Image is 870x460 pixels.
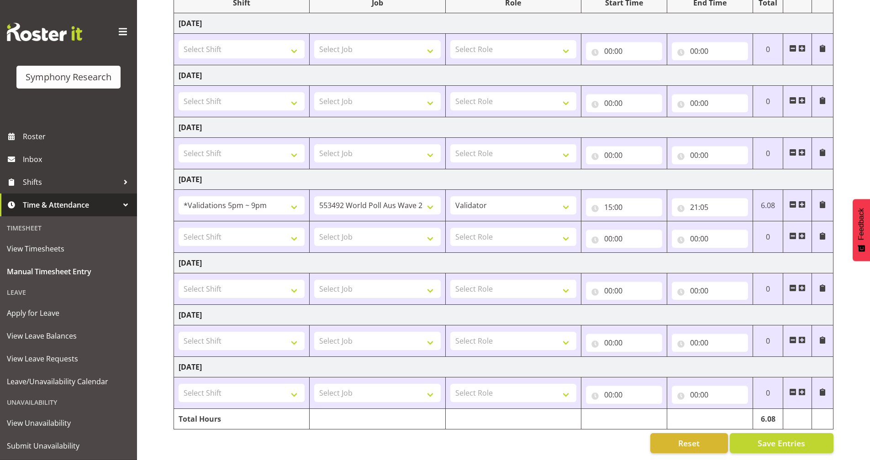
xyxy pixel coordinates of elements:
[753,34,783,65] td: 0
[7,352,130,366] span: View Leave Requests
[7,23,82,41] img: Rosterit website logo
[2,260,135,283] a: Manual Timesheet Entry
[853,199,870,261] button: Feedback - Show survey
[586,198,662,216] input: Click to select...
[174,169,833,190] td: [DATE]
[753,377,783,409] td: 0
[753,409,783,429] td: 6.08
[23,130,132,143] span: Roster
[672,230,748,248] input: Click to select...
[174,117,833,138] td: [DATE]
[672,146,748,164] input: Click to select...
[586,386,662,404] input: Click to select...
[758,437,805,449] span: Save Entries
[7,375,130,388] span: Leave/Unavailability Calendar
[730,433,833,453] button: Save Entries
[7,439,130,453] span: Submit Unavailability
[586,230,662,248] input: Click to select...
[678,437,700,449] span: Reset
[586,146,662,164] input: Click to select...
[2,302,135,324] a: Apply for Leave
[174,253,833,273] td: [DATE]
[174,13,833,34] td: [DATE]
[23,198,119,212] span: Time & Attendance
[7,329,130,343] span: View Leave Balances
[586,282,662,300] input: Click to select...
[2,434,135,457] a: Submit Unavailability
[26,70,111,84] div: Symphony Research
[2,219,135,237] div: Timesheet
[672,198,748,216] input: Click to select...
[586,94,662,112] input: Click to select...
[672,386,748,404] input: Click to select...
[2,237,135,260] a: View Timesheets
[2,347,135,370] a: View Leave Requests
[753,138,783,169] td: 0
[2,393,135,412] div: Unavailability
[672,334,748,352] input: Click to select...
[753,221,783,253] td: 0
[586,42,662,60] input: Click to select...
[2,370,135,393] a: Leave/Unavailability Calendar
[174,357,833,377] td: [DATE]
[174,409,310,429] td: Total Hours
[2,412,135,434] a: View Unavailability
[7,242,130,256] span: View Timesheets
[23,152,132,166] span: Inbox
[753,86,783,117] td: 0
[753,190,783,221] td: 6.08
[7,306,130,320] span: Apply for Leave
[23,175,119,189] span: Shifts
[672,94,748,112] input: Click to select...
[174,305,833,325] td: [DATE]
[586,334,662,352] input: Click to select...
[753,273,783,305] td: 0
[753,325,783,357] td: 0
[7,265,130,278] span: Manual Timesheet Entry
[2,283,135,302] div: Leave
[672,42,748,60] input: Click to select...
[7,416,130,430] span: View Unavailability
[672,282,748,300] input: Click to select...
[174,65,833,86] td: [DATE]
[2,324,135,347] a: View Leave Balances
[650,433,728,453] button: Reset
[857,208,865,240] span: Feedback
